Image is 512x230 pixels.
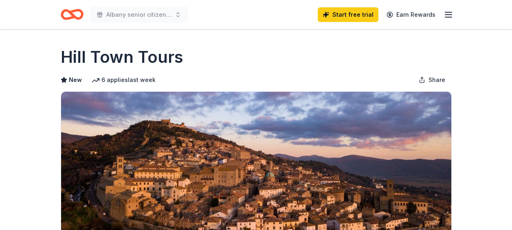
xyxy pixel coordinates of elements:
span: Share [428,75,445,85]
a: Home [61,5,84,24]
div: 6 applies last week [92,75,156,85]
button: Albany senior citizens Christmas party [90,7,188,23]
button: Share [412,72,452,88]
span: Albany senior citizens Christmas party [106,10,171,20]
span: New [69,75,82,85]
h1: Hill Town Tours [61,46,183,69]
a: Start free trial [318,7,378,22]
a: Earn Rewards [382,7,440,22]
